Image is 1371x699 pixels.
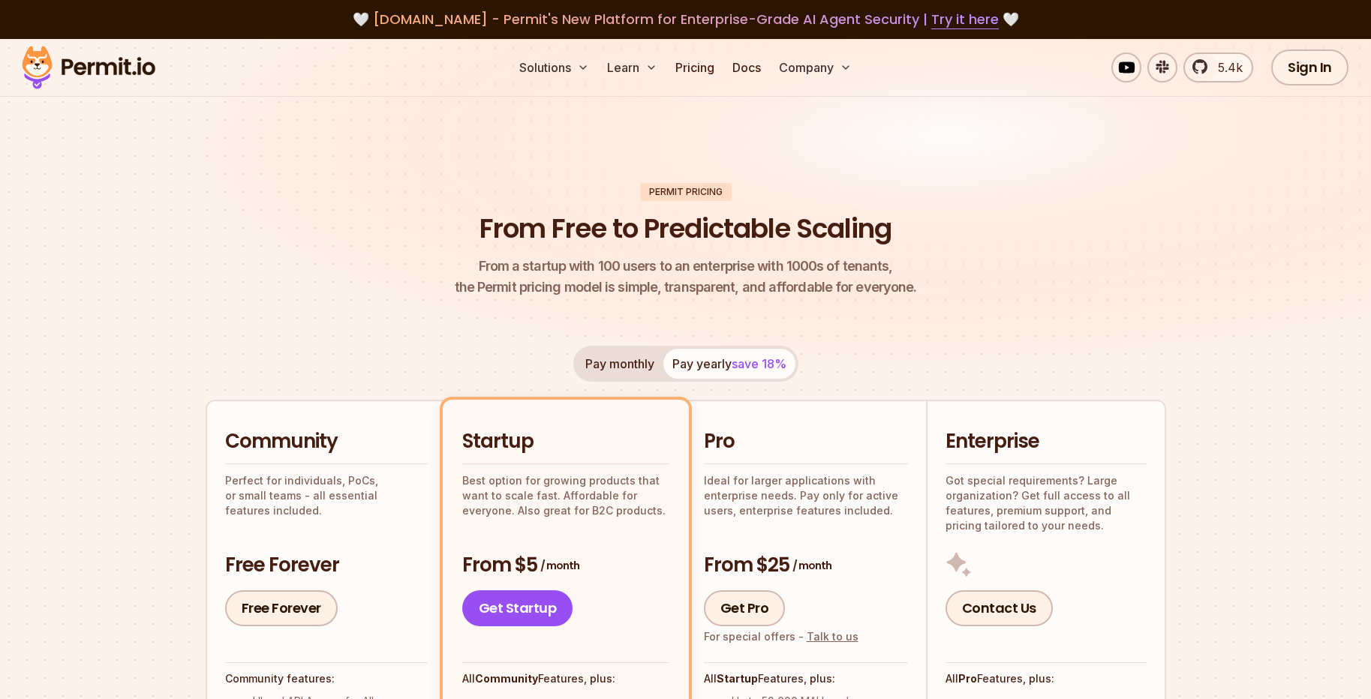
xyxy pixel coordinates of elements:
[225,473,428,518] p: Perfect for individuals, PoCs, or small teams - all essential features included.
[480,210,891,247] h1: From Free to Predictable Scaling
[726,52,767,82] a: Docs
[704,428,908,455] h2: Pro
[946,671,1147,686] h4: All Features, plus:
[669,52,720,82] a: Pricing
[601,52,663,82] button: Learn
[225,552,428,579] h3: Free Forever
[704,473,908,518] p: Ideal for larger applications with enterprise needs. Pay only for active users, enterprise featur...
[1271,49,1348,85] a: Sign In
[1183,52,1253,82] a: 5.4k
[946,590,1053,626] a: Contact Us
[1209,58,1243,76] span: 5.4k
[455,256,917,277] span: From a startup with 100 users to an enterprise with 1000s of tenants,
[773,52,858,82] button: Company
[792,558,831,573] span: / month
[462,552,669,579] h3: From $5
[462,671,669,686] h4: All Features, plus:
[958,672,977,685] strong: Pro
[462,590,573,626] a: Get Startup
[704,552,908,579] h3: From $25
[540,558,579,573] span: / month
[462,428,669,455] h2: Startup
[576,349,663,379] button: Pay monthly
[704,629,858,644] div: For special offers -
[704,590,786,626] a: Get Pro
[225,428,428,455] h2: Community
[225,671,428,686] h4: Community features:
[946,428,1147,455] h2: Enterprise
[373,10,999,28] span: [DOMAIN_NAME] - Permit's New Platform for Enterprise-Grade AI Agent Security |
[15,42,162,93] img: Permit logo
[717,672,758,685] strong: Startup
[513,52,595,82] button: Solutions
[807,630,858,643] a: Talk to us
[704,671,908,686] h4: All Features, plus:
[475,672,538,685] strong: Community
[36,9,1335,30] div: 🤍 🤍
[946,473,1147,533] p: Got special requirements? Large organization? Get full access to all features, premium support, a...
[931,10,999,29] a: Try it here
[462,473,669,518] p: Best option for growing products that want to scale fast. Affordable for everyone. Also great for...
[640,183,732,201] div: Permit Pricing
[225,590,338,626] a: Free Forever
[455,256,917,298] p: the Permit pricing model is simple, transparent, and affordable for everyone.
